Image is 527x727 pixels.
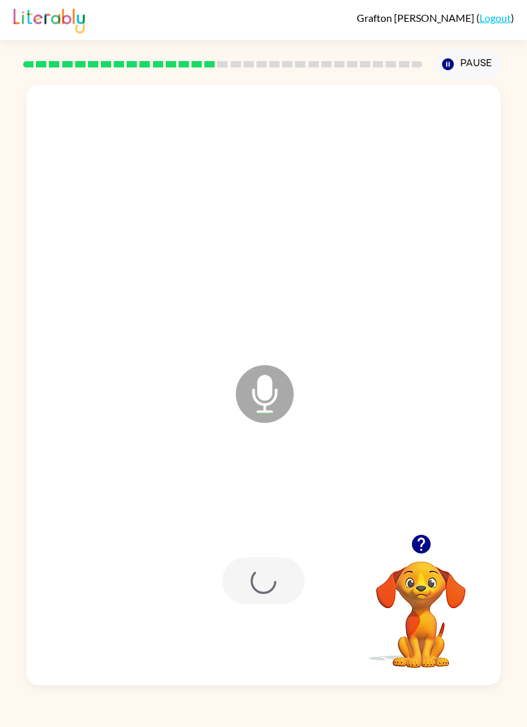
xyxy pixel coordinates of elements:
[434,49,501,79] button: Pause
[479,12,511,24] a: Logout
[357,12,476,24] span: Grafton [PERSON_NAME]
[13,5,85,33] img: Literably
[357,12,514,24] div: ( )
[357,541,485,670] video: Your browser must support playing .mp4 files to use Literably. Please try using another browser.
